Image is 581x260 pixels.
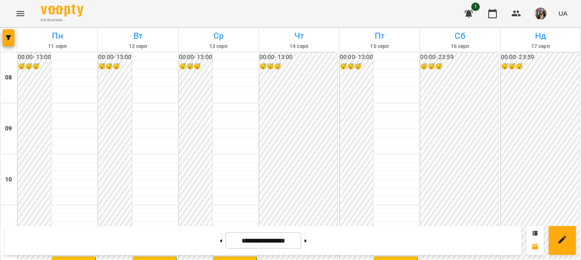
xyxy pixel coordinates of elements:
[41,4,83,17] img: Voopty Logo
[471,3,480,11] span: 1
[18,62,51,71] h6: 😴😴😴
[341,42,418,51] h6: 15 серп
[5,124,12,133] h6: 09
[19,42,96,51] h6: 11 серп
[502,29,579,42] h6: Нд
[98,53,131,62] h6: 00:00 - 13:00
[180,29,257,42] h6: Ср
[18,53,51,62] h6: 00:00 - 13:00
[179,62,212,71] h6: 😴😴😴
[179,53,212,62] h6: 00:00 - 13:00
[421,42,498,51] h6: 16 серп
[10,3,31,24] button: Menu
[260,29,338,42] h6: Чт
[5,175,12,184] h6: 10
[259,62,337,71] h6: 😴😴😴
[260,42,338,51] h6: 14 серп
[259,53,337,62] h6: 00:00 - 13:00
[99,42,177,51] h6: 12 серп
[502,42,579,51] h6: 17 серп
[99,29,177,42] h6: Вт
[535,8,547,20] img: 497ea43cfcb3904c6063eaf45c227171.jpeg
[41,17,83,23] span: For Business
[420,53,498,62] h6: 00:00 - 23:59
[421,29,498,42] h6: Сб
[340,53,373,62] h6: 00:00 - 13:00
[555,6,571,21] button: UA
[98,62,131,71] h6: 😴😴😴
[501,53,579,62] h6: 00:00 - 23:59
[341,29,418,42] h6: Пт
[420,62,498,71] h6: 😴😴😴
[501,62,579,71] h6: 😴😴😴
[19,29,96,42] h6: Пн
[558,9,567,18] span: UA
[5,73,12,82] h6: 08
[340,62,373,71] h6: 😴😴😴
[180,42,257,51] h6: 13 серп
